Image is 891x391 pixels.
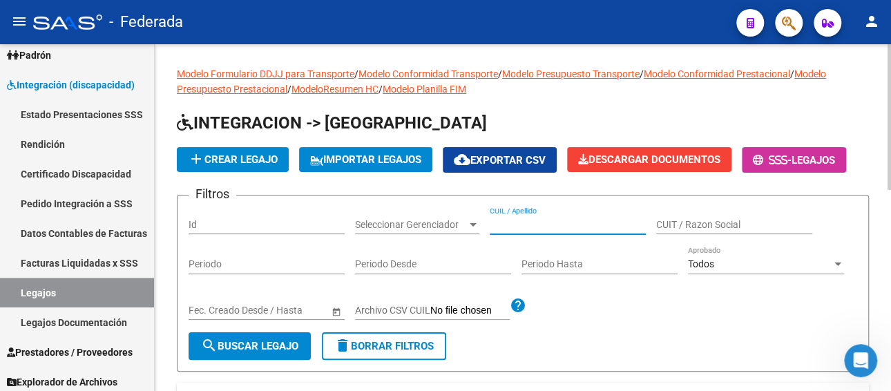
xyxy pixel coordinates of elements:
button: Buscar Legajo [189,332,311,360]
span: - [753,154,792,166]
span: IMPORTAR LEGAJOS [310,153,421,166]
span: Todos [688,258,714,269]
input: Fecha inicio [189,305,239,316]
span: Crear Legajo [188,153,278,166]
button: Borrar Filtros [322,332,446,360]
a: Modelo Planilla FIM [383,84,466,95]
span: INTEGRACION -> [GEOGRAPHIC_DATA] [177,113,487,133]
span: Integración (discapacidad) [7,77,135,93]
iframe: Intercom live chat [844,344,877,377]
input: Archivo CSV CUIL [430,305,510,317]
button: -Legajos [742,147,846,173]
button: Crear Legajo [177,147,289,172]
mat-icon: menu [11,13,28,30]
a: ModeloResumen HC [291,84,379,95]
mat-icon: search [201,337,218,354]
mat-icon: person [863,13,880,30]
mat-icon: help [510,297,526,314]
span: Legajos [792,154,835,166]
button: Exportar CSV [443,147,557,173]
h3: Filtros [189,184,236,204]
span: Descargar Documentos [578,153,720,166]
span: Borrar Filtros [334,340,434,352]
mat-icon: delete [334,337,351,354]
span: Seleccionar Gerenciador [355,219,467,231]
a: Modelo Presupuesto Transporte [502,68,640,79]
span: Padrón [7,48,51,63]
button: IMPORTAR LEGAJOS [299,147,432,172]
span: Exportar CSV [454,154,546,166]
span: Explorador de Archivos [7,374,117,390]
span: - Federada [109,7,183,37]
a: Modelo Formulario DDJJ para Transporte [177,68,354,79]
mat-icon: add [188,151,204,167]
span: Buscar Legajo [201,340,298,352]
mat-icon: cloud_download [454,151,470,168]
button: Open calendar [329,304,343,318]
span: Archivo CSV CUIL [355,305,430,316]
button: Descargar Documentos [567,147,731,172]
a: Modelo Conformidad Transporte [358,68,498,79]
input: Fecha fin [251,305,318,316]
span: Prestadores / Proveedores [7,345,133,360]
a: Modelo Conformidad Prestacional [644,68,790,79]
